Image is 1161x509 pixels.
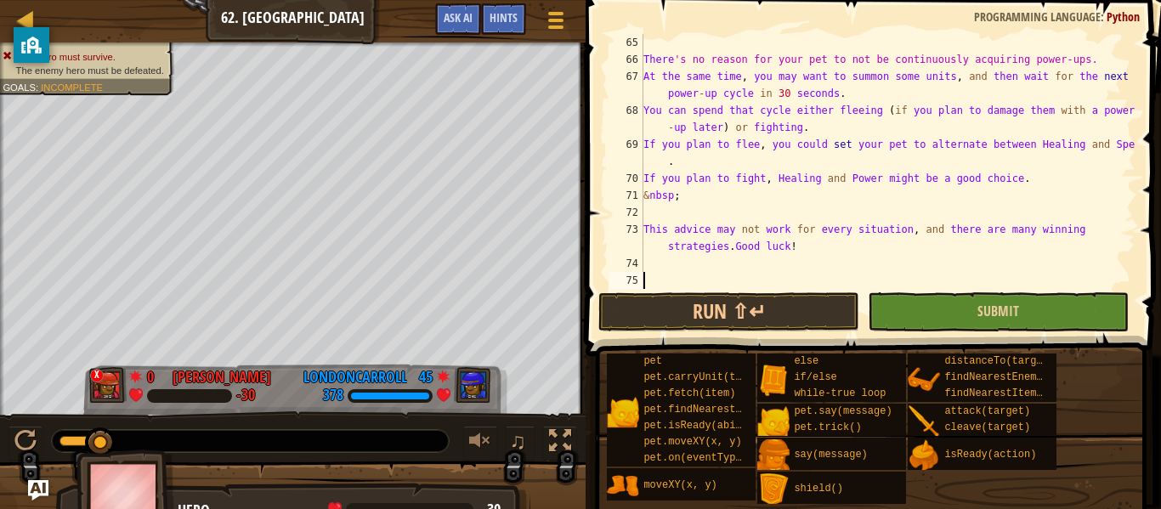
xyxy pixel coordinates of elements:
[16,65,164,76] span: The enemy hero must be defeated.
[36,82,41,93] span: :
[8,426,42,461] button: Ctrl + P: Play
[444,9,473,25] span: Ask AI
[607,396,639,428] img: portrait.png
[609,136,643,170] div: 69
[609,187,643,204] div: 71
[908,405,940,438] img: portrait.png
[609,51,643,68] div: 66
[643,387,735,399] span: pet.fetch(item)
[609,221,643,255] div: 73
[609,102,643,136] div: 68
[28,480,48,501] button: Ask AI
[3,50,164,64] li: Your hero must survive.
[535,3,577,43] button: Show game menu
[543,426,577,461] button: Toggle fullscreen
[323,388,343,404] div: 378
[643,436,741,448] span: pet.moveXY(x, y)
[609,34,643,51] div: 65
[506,426,535,461] button: ♫
[147,366,164,382] div: 0
[868,292,1129,331] button: Submit
[3,64,164,77] li: The enemy hero must be defeated.
[598,292,859,331] button: Run ⇧↵
[794,449,867,461] span: say(message)
[643,404,808,416] span: pet.findNearestByType(type)
[757,405,790,438] img: portrait.png
[416,366,433,382] div: 45
[643,479,716,491] span: moveXY(x, y)
[794,405,892,417] span: pet.say(message)
[609,255,643,272] div: 74
[14,27,49,63] button: privacy banner
[944,449,1036,461] span: isReady(action)
[944,421,1030,433] span: cleave(target)
[794,371,836,383] span: if/else
[3,82,36,93] span: Goals
[236,388,255,404] div: -30
[794,421,861,433] span: pet.trick()
[90,369,104,382] div: x
[490,9,518,25] span: Hints
[173,366,271,388] div: [PERSON_NAME]
[609,204,643,221] div: 72
[609,272,643,289] div: 75
[1107,8,1140,25] span: Python
[944,355,1055,367] span: distanceTo(target)
[908,364,940,396] img: portrait.png
[463,426,497,461] button: Adjust volume
[16,51,116,62] span: Your hero must survive.
[435,3,481,35] button: Ask AI
[908,439,940,472] img: portrait.png
[794,387,886,399] span: while-true loop
[41,82,103,93] span: Incomplete
[303,366,407,388] div: LondonCarroll
[607,470,639,502] img: portrait.png
[944,371,1055,383] span: findNearestEnemy()
[643,355,662,367] span: pet
[454,367,491,403] img: thang_avatar_frame.png
[643,452,802,464] span: pet.on(eventType, handler)
[977,302,1019,320] span: Submit
[1101,8,1107,25] span: :
[794,483,843,495] span: shield()
[89,367,127,403] img: thang_avatar_frame.png
[609,170,643,187] div: 70
[643,371,808,383] span: pet.carryUnit(target, x, y)
[643,420,766,432] span: pet.isReady(ability)
[609,68,643,102] div: 67
[757,439,790,472] img: portrait.png
[944,405,1030,417] span: attack(target)
[974,8,1101,25] span: Programming language
[757,364,790,396] img: portrait.png
[509,428,526,454] span: ♫
[794,355,818,367] span: else
[944,387,1048,399] span: findNearestItem()
[757,473,790,506] img: portrait.png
